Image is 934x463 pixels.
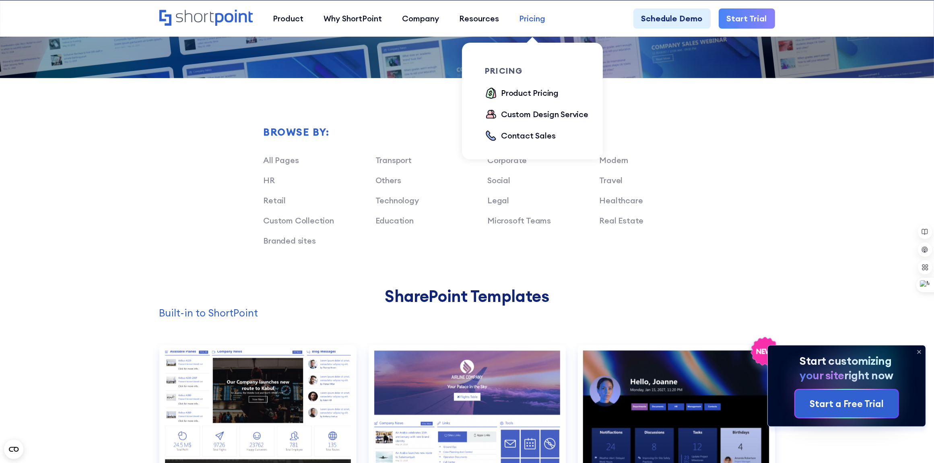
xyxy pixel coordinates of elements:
[487,195,509,205] a: Legal
[402,12,439,25] div: Company
[263,195,286,205] a: Retail
[375,195,419,205] a: Technology
[501,87,559,99] div: Product Pricing
[313,8,392,29] a: Why ShortPoint
[501,130,555,142] div: Contact Sales
[633,8,711,29] a: Schedule Demo
[4,440,23,459] button: Open CMP widget
[263,127,711,138] h2: Browse by:
[263,155,299,165] a: All Pages
[600,215,644,225] a: Real Estate
[795,390,898,418] a: Start a Free Trial
[375,155,412,165] a: Transport
[159,287,775,306] h2: SharePoint Templates
[263,8,313,29] a: Product
[487,215,551,225] a: Microsoft Teams
[263,215,334,225] a: Custom Collection
[449,8,509,29] a: Resources
[392,8,449,29] a: Company
[324,12,382,25] div: Why ShortPoint
[810,397,884,411] div: Start a Free Trial
[375,215,414,225] a: Education
[519,12,545,25] div: Pricing
[375,175,401,185] a: Others
[485,130,555,143] a: Contact Sales
[485,108,588,122] a: Custom Design Service
[273,12,303,25] div: Product
[263,175,275,185] a: HR
[487,175,510,185] a: Social
[159,10,253,27] a: Home
[600,175,623,185] a: Travel
[485,87,559,100] a: Product Pricing
[485,67,598,75] div: pricing
[459,12,499,25] div: Resources
[159,306,775,321] p: Built-in to ShortPoint
[501,108,588,120] div: Custom Design Service
[600,155,629,165] a: Modern
[894,424,934,463] iframe: Chat Widget
[600,195,643,205] a: Healthcare
[263,236,315,246] a: Branded sites
[509,8,555,29] a: Pricing
[719,8,775,29] a: Start Trial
